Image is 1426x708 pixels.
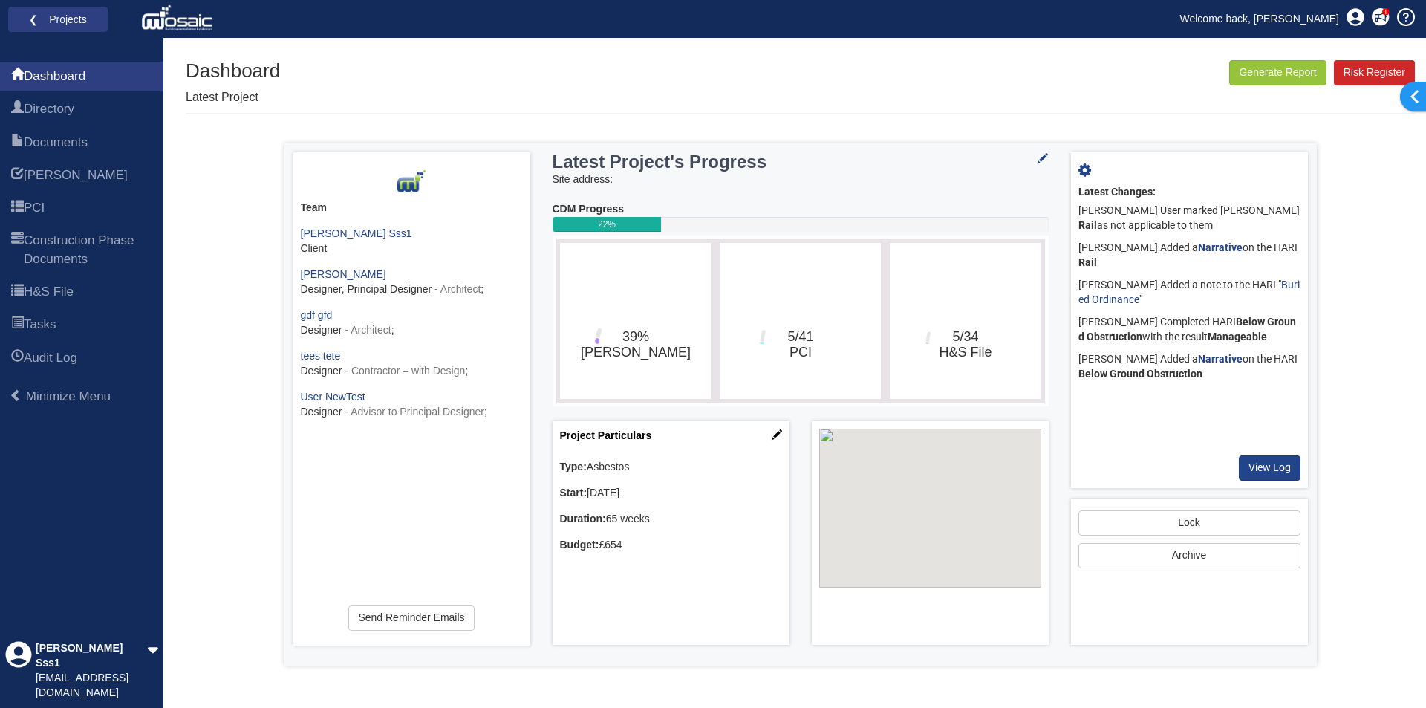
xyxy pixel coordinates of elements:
[787,329,813,360] text: 5/41
[345,324,391,336] span: - Architect
[11,200,24,218] span: PCI
[5,641,32,701] div: Profile
[434,283,481,295] span: - Architect
[11,101,24,119] span: Directory
[1078,316,1296,342] b: Below Ground Obstruction
[301,324,342,336] span: Designer
[580,345,690,360] tspan: [PERSON_NAME]
[723,247,877,395] svg: 5/41​PCI
[1078,311,1300,348] div: [PERSON_NAME] Completed HARI with the result
[301,283,432,295] span: Designer, Principal Designer
[553,217,662,232] div: 22%
[24,68,85,85] span: Dashboard
[1078,368,1202,380] b: Below Ground Obstruction
[348,605,474,631] a: Send Reminder Emails
[301,242,328,254] span: Client
[24,100,74,118] span: Directory
[186,60,280,82] h1: Dashboard
[560,461,587,472] b: Type:
[560,487,587,498] b: Start:
[580,329,690,360] text: 39%
[24,134,88,152] span: Documents
[26,389,111,403] span: Minimize Menu
[24,316,56,334] span: Tasks
[301,406,342,418] span: Designer
[301,365,342,377] span: Designer
[36,641,147,671] div: [PERSON_NAME] Sss1
[11,167,24,185] span: HARI
[553,152,963,172] h3: Latest Project's Progress
[1169,7,1350,30] a: Welcome back, [PERSON_NAME]
[1239,455,1300,481] a: View Log
[1208,331,1267,342] b: Manageable
[1078,185,1300,200] div: Latest Changes:
[560,539,599,551] b: Budget:
[940,345,992,360] tspan: H&S File
[301,390,523,420] div: ;
[1078,256,1097,268] b: Rail
[11,233,24,269] span: Construction Phase Documents
[1229,60,1326,85] button: Generate Report
[345,365,465,377] span: - Contractor – with Design
[1198,353,1243,365] a: Narrative
[24,166,128,184] span: HARI
[940,329,992,360] text: 5/34
[301,268,386,280] a: [PERSON_NAME]
[1078,237,1300,274] div: [PERSON_NAME] Added a on the HARI
[560,460,782,475] div: Asbestos
[11,316,24,334] span: Tasks
[10,389,22,402] span: Minimize Menu
[345,406,484,418] span: - Advisor to Principal Designer
[18,10,98,29] a: ❮ Projects
[36,671,147,701] div: [EMAIL_ADDRESS][DOMAIN_NAME]
[141,4,216,33] img: logo_white.png
[553,172,1049,187] div: Site address:
[560,538,782,553] div: £654
[301,201,523,215] div: Team
[560,486,782,501] div: [DATE]
[301,309,333,321] a: gdf gfd
[893,247,1037,395] svg: 5/34​H&S File
[560,512,782,527] div: 65 weeks
[397,167,426,197] img: Z
[560,513,606,524] b: Duration:
[186,89,280,106] p: Latest Project
[1078,510,1300,536] a: Lock
[560,429,652,441] a: Project Particulars
[1334,60,1415,85] a: Risk Register
[24,349,77,367] span: Audit Log
[1078,274,1300,311] div: [PERSON_NAME] Added a note to the HARI " "
[564,247,707,395] svg: 39%​HARI
[1078,219,1097,231] b: Rail
[1198,241,1243,253] a: Narrative
[11,284,24,302] span: H&S File
[1078,543,1300,568] button: Archive
[301,350,341,362] a: tees tete
[301,391,365,403] a: User NewTest
[24,232,152,268] span: Construction Phase Documents
[24,199,45,217] span: PCI
[1078,348,1300,386] div: [PERSON_NAME] Added a on the HARI
[11,134,24,152] span: Documents
[553,202,1049,217] div: CDM Progress
[812,421,1049,645] div: Project Location
[301,227,412,239] a: [PERSON_NAME] Sss1
[1078,200,1300,237] div: [PERSON_NAME] User marked [PERSON_NAME] as not applicable to them
[24,283,74,301] span: H&S File
[11,68,24,86] span: Dashboard
[11,350,24,368] span: Audit Log
[301,308,523,338] div: ;
[789,345,812,360] tspan: PCI
[301,349,523,379] div: ;
[1078,279,1300,305] a: Buried Ordinance
[301,267,523,297] div: ;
